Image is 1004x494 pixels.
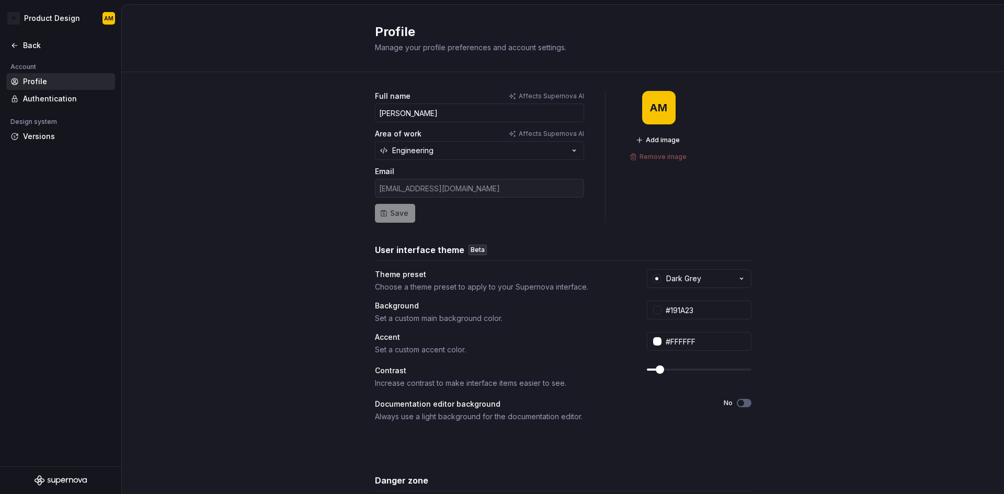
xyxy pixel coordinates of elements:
span: Manage your profile preferences and account settings. [375,43,566,52]
div: Background [375,301,628,311]
div: Back [23,40,111,51]
h3: Danger zone [375,474,428,487]
button: Add image [633,133,684,147]
div: Dark Grey [666,273,701,284]
div: Increase contrast to make interface items easier to see. [375,378,628,388]
a: Authentication [6,90,115,107]
div: Beta [469,245,487,255]
label: No [724,399,733,407]
p: Affects Supernova AI [519,130,584,138]
button: Dark Grey [647,269,751,288]
div: Accent [375,332,628,342]
div: Profile [23,76,111,87]
button: NProduct DesignAM [2,7,119,30]
div: AM [104,14,113,22]
div: Design system [6,116,61,128]
div: Authentication [23,94,111,104]
div: Set a custom accent color. [375,344,628,355]
a: Profile [6,73,115,90]
input: #FFFFFF [661,301,751,319]
label: Full name [375,91,410,101]
div: Choose a theme preset to apply to your Supernova interface. [375,282,628,292]
div: Engineering [392,145,433,156]
div: Always use a light background for the documentation editor. [375,411,705,422]
label: Area of work [375,129,421,139]
div: Documentation editor background [375,399,705,409]
div: Account [6,61,40,73]
div: Product Design [24,13,80,24]
div: Contrast [375,365,628,376]
a: Back [6,37,115,54]
span: Add image [646,136,680,144]
div: Set a custom main background color. [375,313,628,324]
div: N [7,12,20,25]
p: Affects Supernova AI [519,92,584,100]
div: Theme preset [375,269,628,280]
h2: Profile [375,24,739,40]
h3: User interface theme [375,244,464,256]
input: #104FC6 [661,332,751,351]
label: Email [375,166,394,177]
a: Versions [6,128,115,145]
div: AM [650,104,667,112]
svg: Supernova Logo [35,475,87,486]
div: Versions [23,131,111,142]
